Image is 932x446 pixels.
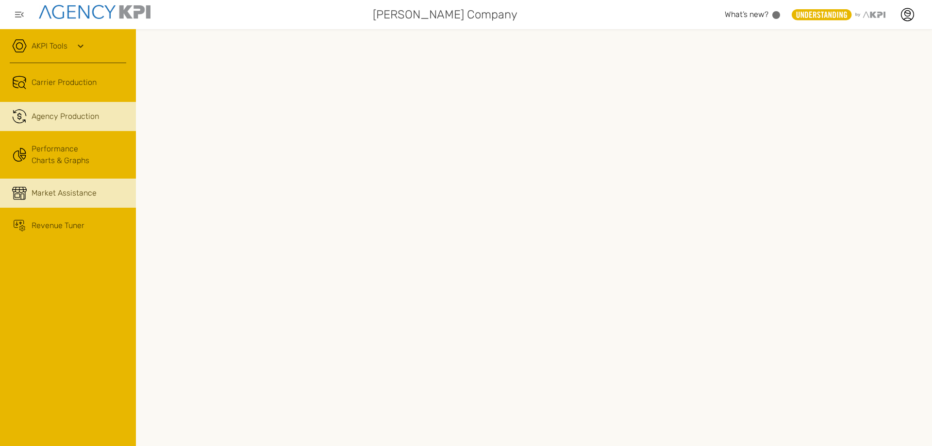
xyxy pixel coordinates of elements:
[32,77,97,88] span: Carrier Production
[39,5,150,19] img: agencykpi-logo-550x69-2d9e3fa8.png
[32,187,97,199] span: Market Assistance
[373,6,517,23] span: [PERSON_NAME] Company
[32,111,99,122] span: Agency Production
[725,10,768,19] span: What’s new?
[32,220,84,231] span: Revenue Tuner
[32,40,67,52] a: AKPI Tools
